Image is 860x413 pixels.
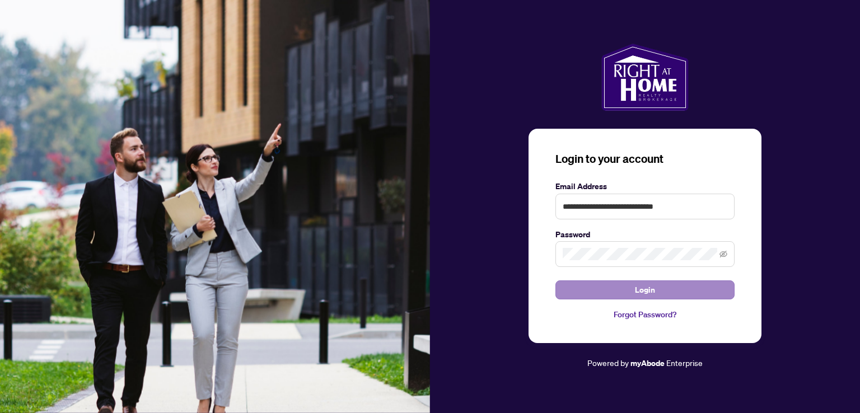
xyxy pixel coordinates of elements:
span: Powered by [587,358,629,368]
label: Password [555,228,735,241]
span: Login [635,281,655,299]
span: eye-invisible [719,250,727,258]
span: Enterprise [666,358,703,368]
button: Login [555,280,735,299]
a: Forgot Password? [555,308,735,321]
h3: Login to your account [555,151,735,167]
a: myAbode [630,357,665,369]
img: ma-logo [601,44,688,111]
label: Email Address [555,180,735,193]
